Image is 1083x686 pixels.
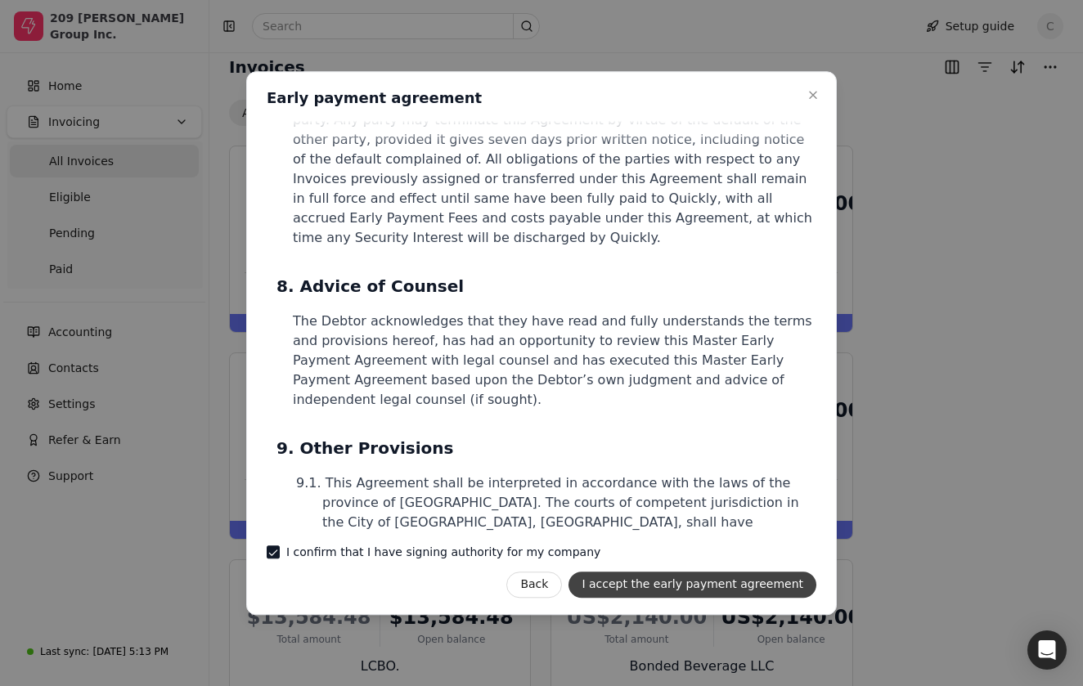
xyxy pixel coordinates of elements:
[267,88,482,108] h2: Early payment agreement
[286,546,600,558] label: I confirm that I have signing authority for my company
[506,572,562,598] button: Back
[293,274,816,298] li: Advice of Counsel
[293,71,816,248] li: The term of this Agreement shall be perpetual. Either party may terminate this Agreement for conv...
[309,473,816,572] li: This Agreement shall be interpreted in accordance with the laws of the province of [GEOGRAPHIC_DA...
[568,572,816,598] button: I accept the early payment agreement
[293,312,816,410] li: The Debtor acknowledges that they have read and fully understands the terms and provisions hereof...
